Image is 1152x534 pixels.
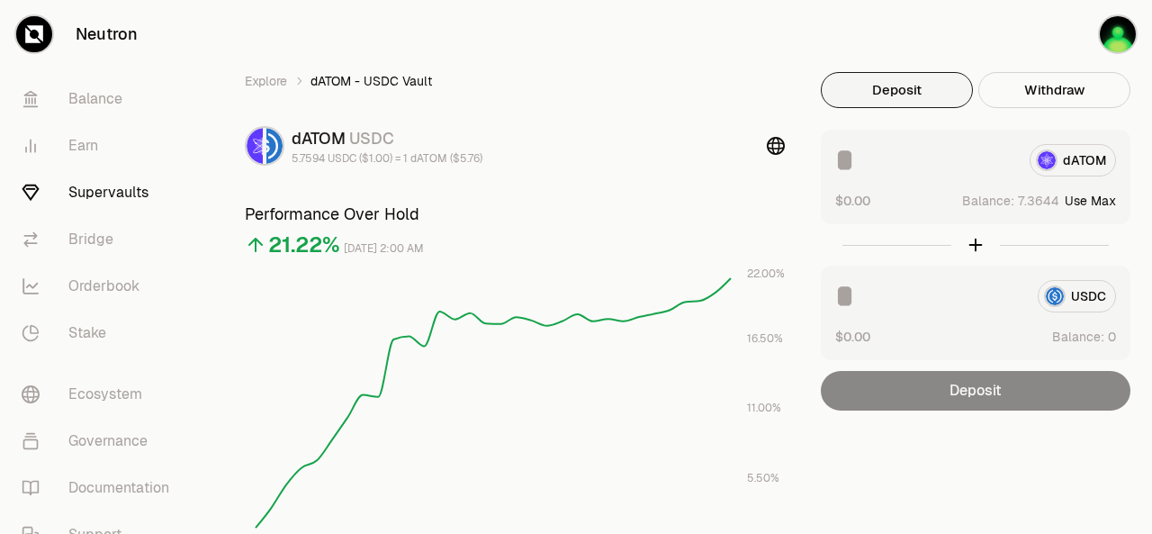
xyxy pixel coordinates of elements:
[7,169,194,216] a: Supervaults
[978,72,1130,108] button: Withdraw
[747,331,783,346] tspan: 16.50%
[292,151,482,166] div: 5.7594 USDC ($1.00) = 1 dATOM ($5.76)
[747,471,779,485] tspan: 5.50%
[747,267,785,281] tspan: 22.00%
[7,216,194,263] a: Bridge
[245,72,287,90] a: Explore
[266,128,283,164] img: USDC Logo
[349,128,394,149] span: USDC
[1100,16,1136,52] img: Douglas Kamsou
[835,191,870,210] button: $0.00
[747,401,781,415] tspan: 11.00%
[245,202,785,227] h3: Performance Over Hold
[1065,192,1116,210] button: Use Max
[292,126,482,151] div: dATOM
[245,72,785,90] nav: breadcrumb
[835,327,870,346] button: $0.00
[7,371,194,418] a: Ecosystem
[962,192,1014,210] span: Balance:
[821,72,973,108] button: Deposit
[7,263,194,310] a: Orderbook
[1052,328,1104,346] span: Balance:
[247,128,263,164] img: dATOM Logo
[7,465,194,511] a: Documentation
[7,418,194,465] a: Governance
[268,231,340,259] div: 21.22%
[7,122,194,169] a: Earn
[310,72,432,90] span: dATOM - USDC Vault
[7,76,194,122] a: Balance
[344,239,424,259] div: [DATE] 2:00 AM
[7,310,194,357] a: Stake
